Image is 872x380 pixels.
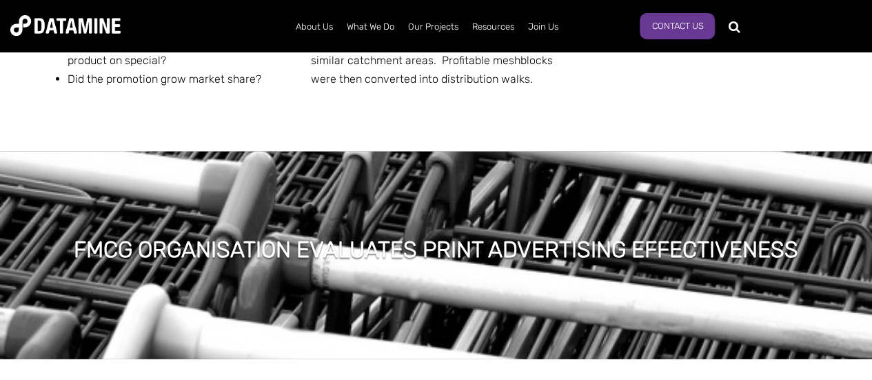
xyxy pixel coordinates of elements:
[68,35,265,67] span: Did high value, loyal customers buy the product on special?
[465,9,521,45] a: Resources
[521,9,565,45] a: Join Us
[340,9,401,45] a: What We Do
[68,72,261,86] span: Did the promotion grow market share?
[10,15,121,36] img: Datamine
[74,234,798,265] h1: FMCG ORGANISATION EVALUATES PRINT ADVERTISING EFFECTIVENESS
[640,13,715,39] a: Contact Us
[401,9,465,45] a: Our Projects
[289,9,340,45] a: About Us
